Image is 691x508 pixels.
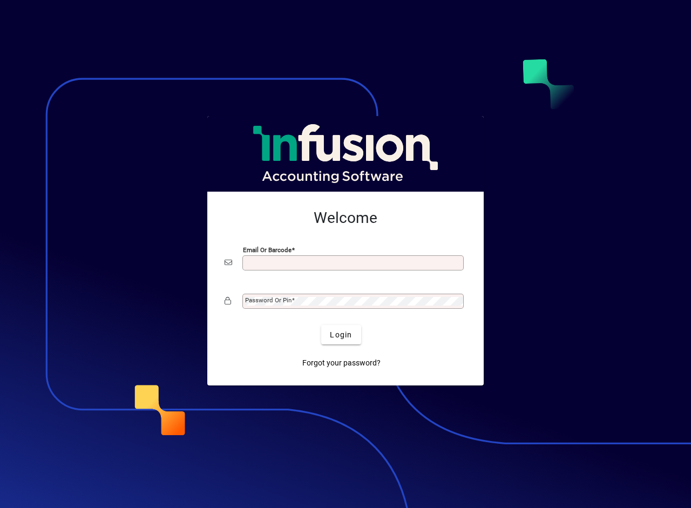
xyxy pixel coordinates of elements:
[321,325,361,344] button: Login
[298,353,385,372] a: Forgot your password?
[302,357,381,369] span: Forgot your password?
[330,329,352,341] span: Login
[243,246,292,254] mat-label: Email or Barcode
[245,296,292,304] mat-label: Password or Pin
[225,209,466,227] h2: Welcome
